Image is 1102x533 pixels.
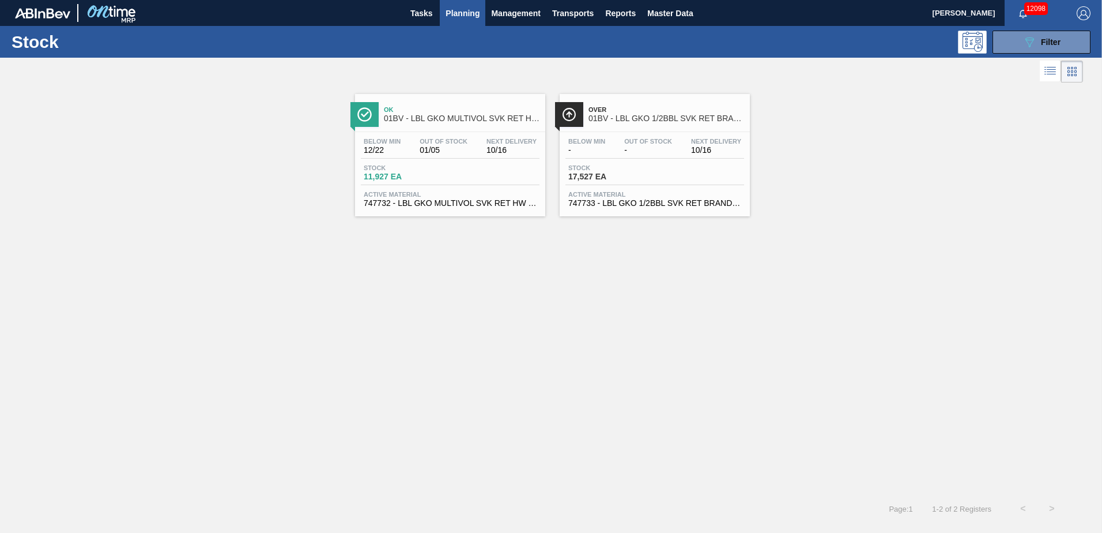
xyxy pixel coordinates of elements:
[958,31,987,54] div: Programming: no user selected
[384,106,539,113] span: Ok
[889,505,912,513] span: Page : 1
[12,35,184,48] h1: Stock
[364,146,401,155] span: 12/22
[420,138,467,145] span: Out Of Stock
[364,199,537,208] span: 747732 - LBL GKO MULTIVOL SVK RET HW PPS 1219 #4
[562,107,576,122] img: Ícone
[486,138,537,145] span: Next Delivery
[568,164,649,171] span: Stock
[624,146,672,155] span: -
[568,138,605,145] span: Below Min
[992,31,1090,54] button: Filter
[364,191,537,198] span: Active Material
[1009,494,1037,523] button: <
[364,172,444,181] span: 11,927 EA
[357,107,372,122] img: Ícone
[1077,6,1090,20] img: Logout
[486,146,537,155] span: 10/16
[364,138,401,145] span: Below Min
[568,172,649,181] span: 17,527 EA
[384,114,539,123] span: 01BV - LBL GKO MULTIVOL SVK RET HW PPS #4
[552,6,594,20] span: Transports
[588,106,744,113] span: Over
[551,85,756,216] a: ÍconeOver01BV - LBL GKO 1/2BBL SVK RET BRAND PPS #3Below Min-Out Of Stock-Next Delivery10/16Stock...
[1041,37,1061,47] span: Filter
[691,146,741,155] span: 10/16
[1037,494,1066,523] button: >
[588,114,744,123] span: 01BV - LBL GKO 1/2BBL SVK RET BRAND PPS #3
[346,85,551,216] a: ÍconeOk01BV - LBL GKO MULTIVOL SVK RET HW PPS #4Below Min12/22Out Of Stock01/05Next Delivery10/16...
[624,138,672,145] span: Out Of Stock
[568,146,605,155] span: -
[568,199,741,208] span: 747733 - LBL GKO 1/2BBL SVK RET BRAND PPS 1219 #3
[446,6,480,20] span: Planning
[1005,5,1041,21] button: Notifications
[1024,2,1048,15] span: 12098
[15,8,70,18] img: TNhmsLtSVTkK8tSr43FrP2fwEKptu5GPRR3wAAAABJRU5ErkJggg==
[491,6,541,20] span: Management
[409,6,434,20] span: Tasks
[420,146,467,155] span: 01/05
[364,164,444,171] span: Stock
[568,191,741,198] span: Active Material
[691,138,741,145] span: Next Delivery
[1040,61,1061,82] div: List Vision
[605,6,636,20] span: Reports
[930,505,991,513] span: 1 - 2 of 2 Registers
[1061,61,1083,82] div: Card Vision
[647,6,693,20] span: Master Data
